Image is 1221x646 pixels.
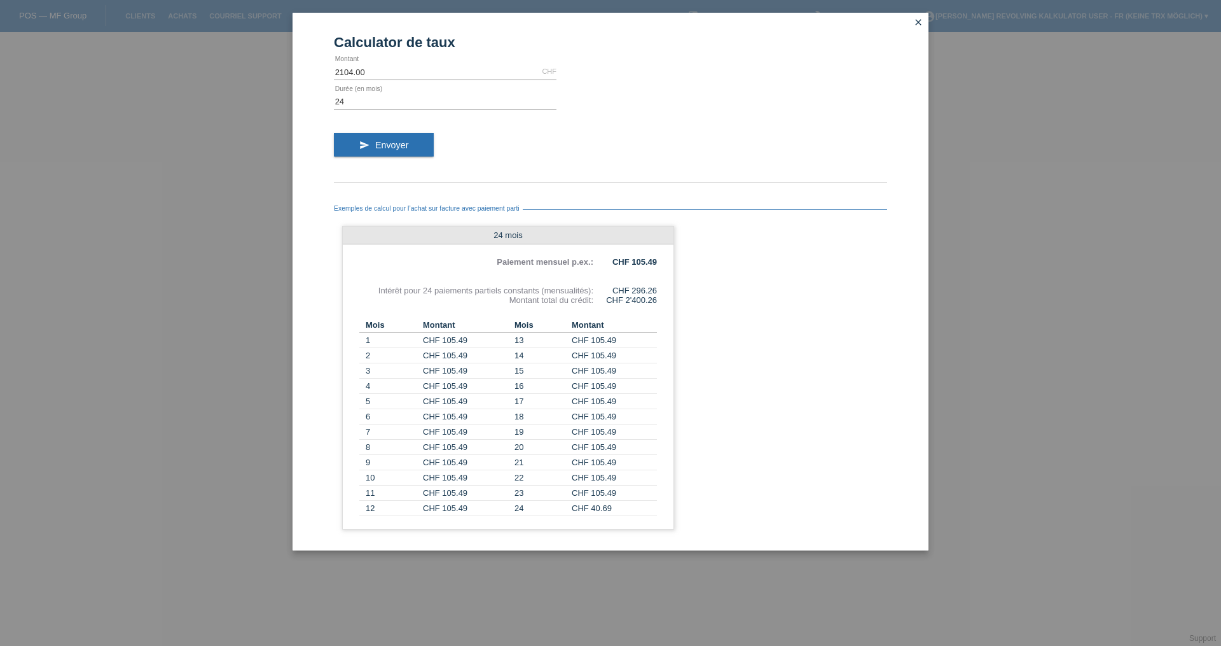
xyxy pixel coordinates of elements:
td: 6 [359,409,423,425]
td: CHF 105.49 [572,455,657,470]
td: 12 [359,501,423,516]
td: 22 [508,470,572,486]
td: CHF 105.49 [572,379,657,394]
td: CHF 105.49 [572,470,657,486]
td: 1 [359,333,423,348]
td: CHF 105.49 [423,379,508,394]
div: CHF 296.26 [593,286,657,295]
th: Mois [359,318,423,333]
div: 24 mois [343,227,673,244]
td: 24 [508,501,572,516]
b: Paiement mensuel p.ex.: [497,257,593,267]
td: 14 [508,348,572,363]
h1: Calculator de taux [334,34,887,50]
td: 15 [508,363,572,379]
td: CHF 105.49 [423,440,508,455]
td: 8 [359,440,423,455]
td: 20 [508,440,572,455]
td: 17 [508,394,572,409]
td: CHF 105.49 [572,333,657,348]
td: CHF 105.49 [423,501,508,516]
td: 16 [508,379,572,394]
th: Montant [423,318,508,333]
td: 7 [359,425,423,440]
td: CHF 105.49 [572,425,657,440]
td: CHF 105.49 [572,394,657,409]
td: 4 [359,379,423,394]
td: 19 [508,425,572,440]
td: CHF 105.49 [572,363,657,379]
td: CHF 105.49 [423,455,508,470]
a: close [910,16,927,31]
td: 5 [359,394,423,409]
td: CHF 105.49 [572,409,657,425]
td: 3 [359,363,423,379]
td: CHF 105.49 [423,333,508,348]
td: 18 [508,409,572,425]
td: 23 [508,486,572,501]
th: Montant [572,318,657,333]
td: 13 [508,333,572,348]
td: CHF 105.49 [423,470,508,486]
td: CHF 105.49 [572,440,657,455]
div: CHF [542,67,556,75]
i: close [913,17,923,27]
td: CHF 105.49 [423,409,508,425]
div: Intérêt pour 24 paiements partiels constants (mensualités): [359,286,593,295]
th: Mois [508,318,572,333]
td: 10 [359,470,423,486]
td: CHF 105.49 [423,394,508,409]
td: 2 [359,348,423,363]
td: CHF 105.49 [423,425,508,440]
td: CHF 105.49 [423,348,508,363]
span: Envoyer [375,140,408,150]
b: CHF 105.49 [612,257,657,267]
td: 21 [508,455,572,470]
td: CHF 105.49 [423,486,508,501]
td: CHF 105.49 [572,348,657,363]
td: CHF 40.69 [572,501,657,516]
td: CHF 105.49 [423,363,508,379]
div: CHF 2'400.26 [593,295,657,305]
td: 11 [359,486,423,501]
span: Exemples de calcul pour l’achat sur facture avec paiement parti [334,205,523,212]
td: CHF 105.49 [572,486,657,501]
div: Montant total du crédit: [359,295,593,305]
button: send Envoyer [334,133,434,157]
td: 9 [359,455,423,470]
